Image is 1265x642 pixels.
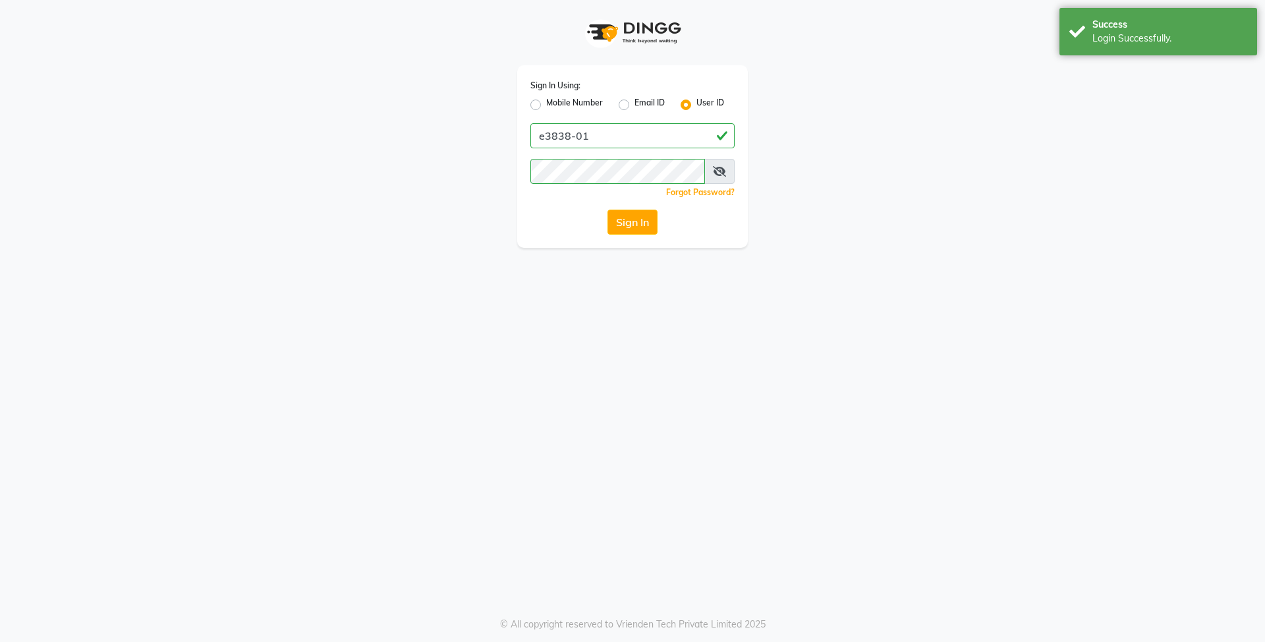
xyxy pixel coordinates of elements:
label: Mobile Number [546,97,603,113]
img: logo1.svg [580,13,685,52]
label: Sign In Using: [530,80,580,92]
a: Forgot Password? [666,187,735,197]
label: Email ID [634,97,665,113]
input: Username [530,159,705,184]
button: Sign In [607,210,658,235]
input: Username [530,123,735,148]
label: User ID [696,97,724,113]
div: Login Successfully. [1092,32,1247,45]
div: Success [1092,18,1247,32]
